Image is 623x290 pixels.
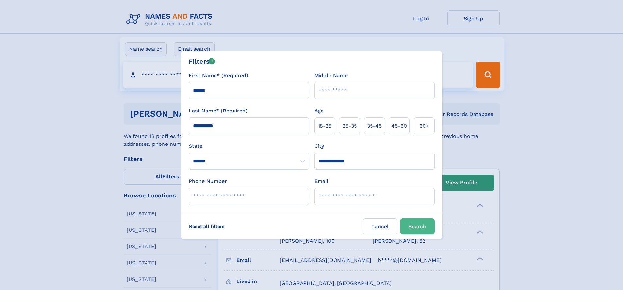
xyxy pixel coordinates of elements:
[367,122,382,130] span: 35‑45
[189,107,248,115] label: Last Name* (Required)
[318,122,331,130] span: 18‑25
[189,72,248,79] label: First Name* (Required)
[314,72,348,79] label: Middle Name
[185,218,229,234] label: Reset all filters
[391,122,407,130] span: 45‑60
[314,178,328,185] label: Email
[189,178,227,185] label: Phone Number
[314,142,324,150] label: City
[419,122,429,130] span: 60+
[342,122,357,130] span: 25‑35
[189,142,309,150] label: State
[400,218,435,234] button: Search
[363,218,397,234] label: Cancel
[189,57,215,66] div: Filters
[314,107,324,115] label: Age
